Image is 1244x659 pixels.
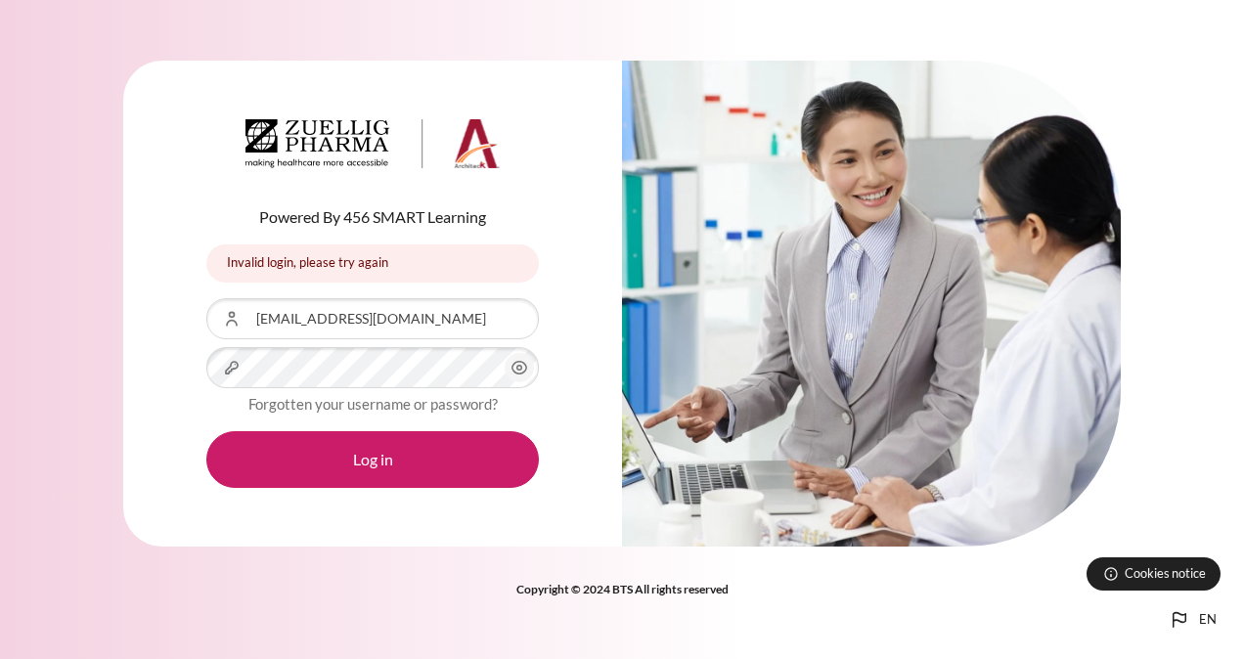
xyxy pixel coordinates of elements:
span: Cookies notice [1125,564,1206,583]
a: Forgotten your username or password? [248,395,498,413]
input: Username or Email Address [206,298,539,339]
button: Log in [206,431,539,488]
button: Languages [1160,600,1224,639]
a: Architeck [245,119,500,176]
span: en [1199,610,1217,630]
div: Invalid login, please try again [206,244,539,283]
p: Powered By 456 SMART Learning [206,205,539,229]
img: Architeck [245,119,500,168]
button: Cookies notice [1087,557,1221,591]
strong: Copyright © 2024 BTS All rights reserved [516,582,729,596]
